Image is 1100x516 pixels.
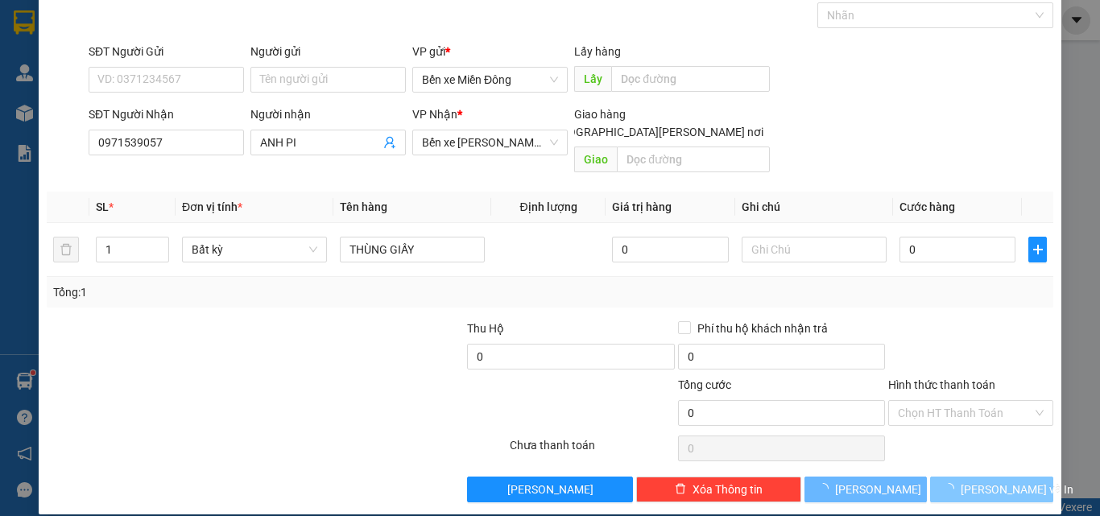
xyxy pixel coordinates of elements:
span: Đơn vị tính [182,200,242,213]
span: user-add [383,136,396,149]
button: [PERSON_NAME] [804,477,928,502]
span: Tên hàng [340,200,387,213]
div: Tổng: 1 [53,283,426,301]
input: Ghi Chú [742,237,887,262]
span: Định lượng [519,200,577,213]
th: Ghi chú [735,192,893,223]
div: Người gửi [250,43,406,60]
div: Chưa thanh toán [508,436,676,464]
div: SĐT Người Nhận [89,105,244,123]
span: Giá trị hàng [612,200,672,213]
span: [PERSON_NAME] [507,481,593,498]
span: Xóa Thông tin [693,481,763,498]
span: Thu Hộ [467,322,504,335]
div: SĐT Người Gửi [89,43,244,60]
label: Hình thức thanh toán [888,378,995,391]
span: Lấy [574,66,611,92]
span: loading [817,483,835,494]
button: delete [53,237,79,262]
span: VP Nhận [412,108,457,121]
span: Giao [574,147,617,172]
div: Người nhận [250,105,406,123]
span: Lấy hàng [574,45,621,58]
input: 0 [612,237,728,262]
span: [PERSON_NAME] [835,481,921,498]
li: VP Bến xe [PERSON_NAME][GEOGRAPHIC_DATA][PERSON_NAME] [111,87,214,158]
li: VP Bến xe Miền Đông [8,87,111,122]
span: Bất kỳ [192,237,317,262]
button: [PERSON_NAME] [467,477,632,502]
span: Cước hàng [899,200,955,213]
span: plus [1029,243,1046,256]
li: Rạng Đông Buslines [8,8,234,68]
span: Phí thu hộ khách nhận trả [691,320,834,337]
input: Dọc đường [611,66,770,92]
button: plus [1028,237,1047,262]
span: [PERSON_NAME] và In [961,481,1073,498]
button: [PERSON_NAME] và In [930,477,1053,502]
span: Bến xe Miền Đông [422,68,558,92]
input: VD: Bàn, Ghế [340,237,485,262]
span: delete [675,483,686,496]
input: Dọc đường [617,147,770,172]
span: SL [96,200,109,213]
span: Tổng cước [678,378,731,391]
span: loading [943,483,961,494]
div: VP gửi [412,43,568,60]
button: deleteXóa Thông tin [636,477,801,502]
span: [GEOGRAPHIC_DATA][PERSON_NAME] nơi [544,123,770,141]
span: Giao hàng [574,108,626,121]
span: Bến xe Quảng Ngãi [422,130,558,155]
